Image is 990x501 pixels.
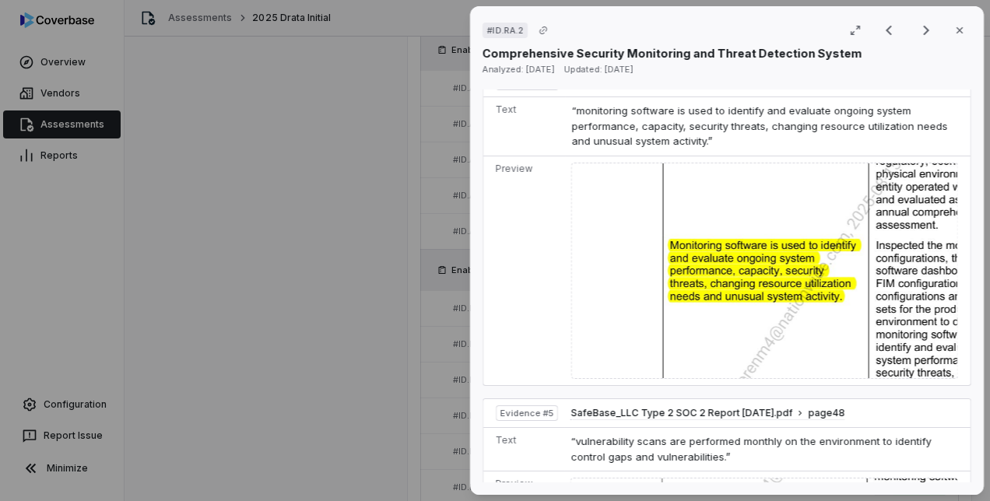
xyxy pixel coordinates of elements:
[487,24,523,37] span: # ID.RA.2
[529,16,557,44] button: Copy link
[911,21,942,40] button: Next result
[500,407,553,419] span: Evidence # 5
[570,407,792,419] span: SafeBase_LLC Type 2 SOC 2 Report [DATE].pdf
[570,407,844,420] button: SafeBase_LLC Type 2 SOC 2 Report [DATE].pdfpage48
[570,435,931,463] span: “vulnerability scans are performed monthly on the environment to identify control gaps and vulner...
[564,64,634,75] span: Updated: [DATE]
[483,156,565,385] td: Preview
[483,97,565,156] td: Text
[571,104,947,147] span: “monitoring software is used to identify and evaluate ongoing system performance, capacity, secur...
[483,45,862,61] p: Comprehensive Security Monitoring and Threat Detection System
[808,407,844,419] span: page 48
[483,64,555,75] span: Analyzed: [DATE]
[571,163,958,379] img: 9aee16d40e9348549e243d8ac321fc88_original.jpg_w1200.jpg
[483,428,564,471] td: Text
[873,21,904,40] button: Previous result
